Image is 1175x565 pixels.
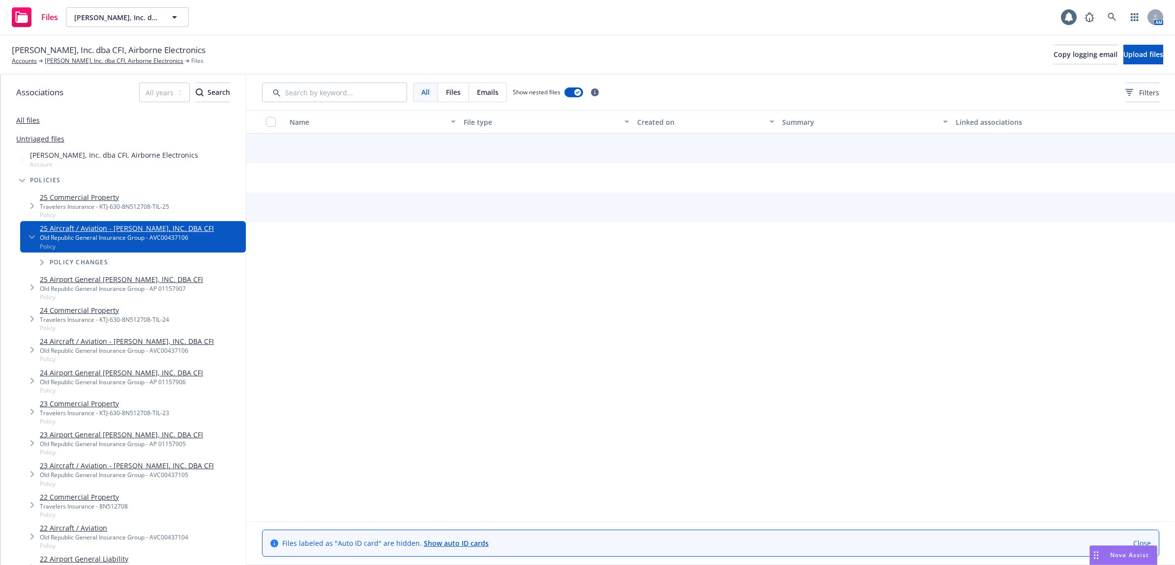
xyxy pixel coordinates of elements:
a: All files [16,115,40,125]
a: 25 Aircraft / Aviation - [PERSON_NAME], INC. DBA CFI [40,223,214,233]
div: Travelers Insurance - KTJ-630-8N512708-TIL-24 [40,315,169,324]
span: [PERSON_NAME], Inc. dba CFI, Airborne Electronics [12,44,206,56]
div: Old Republic General Insurance Group - AP 01157907 [40,284,203,293]
a: 22 Airport General Liability [40,554,189,564]
span: Policy [40,480,214,488]
a: 23 Airport General [PERSON_NAME], INC. DBA CFI [40,429,203,440]
span: Policy [40,386,203,395]
button: Linked associations [952,110,1126,134]
div: Old Republic General Insurance Group - AVC00437106 [40,233,214,242]
span: Files [41,13,58,21]
button: Nova Assist [1089,545,1157,565]
button: Name [286,110,460,134]
span: Policies [30,177,61,183]
div: Travelers Insurance - KTJ-630-8N512708-TIL-25 [40,202,169,211]
span: Nova Assist [1110,551,1149,559]
a: 23 Aircraft / Aviation - [PERSON_NAME], INC. DBA CFI [40,460,214,471]
span: [PERSON_NAME], Inc. dba CFI, Airborne Electronics [74,12,159,23]
div: Summary [782,117,938,127]
a: Close [1133,538,1151,548]
span: All [421,87,430,97]
div: Linked associations [956,117,1122,127]
span: Account [30,160,198,169]
span: Filters [1139,87,1159,98]
a: 25 Airport General [PERSON_NAME], INC. DBA CFI [40,274,203,284]
span: Files labeled as "Auto ID card" are hidden. [282,538,489,548]
button: Created on [633,110,778,134]
a: Show auto ID cards [424,538,489,548]
span: Upload files [1123,50,1163,59]
a: Accounts [12,56,37,65]
button: SearchSearch [196,83,230,102]
span: Files [446,87,461,97]
div: File type [464,117,619,127]
svg: Search [196,88,204,96]
span: Policy [40,417,169,425]
a: 25 Commercial Property [40,192,169,202]
button: Copy logging email [1054,45,1117,64]
a: 24 Aircraft / Aviation - [PERSON_NAME], INC. DBA CFI [40,336,214,346]
a: Files [8,3,62,31]
span: Filters [1125,87,1159,98]
button: File type [460,110,634,134]
span: Policy [40,510,128,519]
a: Report a Bug [1080,7,1099,27]
span: Show nested files [513,88,560,96]
button: Filters [1125,83,1159,102]
span: Policy [40,293,203,301]
span: Policy [40,211,169,219]
div: Name [290,117,445,127]
a: Switch app [1125,7,1145,27]
a: 24 Airport General [PERSON_NAME], INC. DBA CFI [40,367,203,378]
button: Upload files [1123,45,1163,64]
a: 23 Commercial Property [40,398,169,409]
div: Created on [637,117,764,127]
a: 22 Aircraft / Aviation [40,523,188,533]
span: Policy changes [50,259,108,265]
span: Policy [40,324,169,332]
div: Travelers Insurance - KTJ-630-8N512708-TIL-23 [40,409,169,417]
span: Files [191,56,204,65]
button: Summary [778,110,952,134]
div: Old Republic General Insurance Group - AVC00437105 [40,471,214,479]
button: [PERSON_NAME], Inc. dba CFI, Airborne Electronics [66,7,189,27]
div: Old Republic General Insurance Group - AVC00437106 [40,346,214,355]
span: Copy logging email [1054,50,1117,59]
span: Policy [40,242,214,251]
span: Policy [40,448,203,456]
a: Search [1102,7,1122,27]
a: 24 Commercial Property [40,305,169,315]
a: 22 Commercial Property [40,492,128,502]
span: Emails [477,87,499,97]
div: Old Republic General Insurance Group - AVC00437104 [40,533,188,541]
div: Search [196,83,230,102]
a: Untriaged files [16,134,64,144]
a: [PERSON_NAME], Inc. dba CFI, Airborne Electronics [45,56,183,65]
div: Travelers Insurance - 8N512708 [40,502,128,510]
input: Select all [266,117,276,127]
span: Policy [40,541,188,550]
div: Old Republic General Insurance Group - AP 01157905 [40,440,203,448]
input: Search by keyword... [262,83,407,102]
span: [PERSON_NAME], Inc. dba CFI, Airborne Electronics [30,150,198,160]
span: Associations [16,86,63,99]
div: Drag to move [1090,546,1102,565]
span: Policy [40,355,214,363]
div: Old Republic General Insurance Group - AP 01157906 [40,378,203,386]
